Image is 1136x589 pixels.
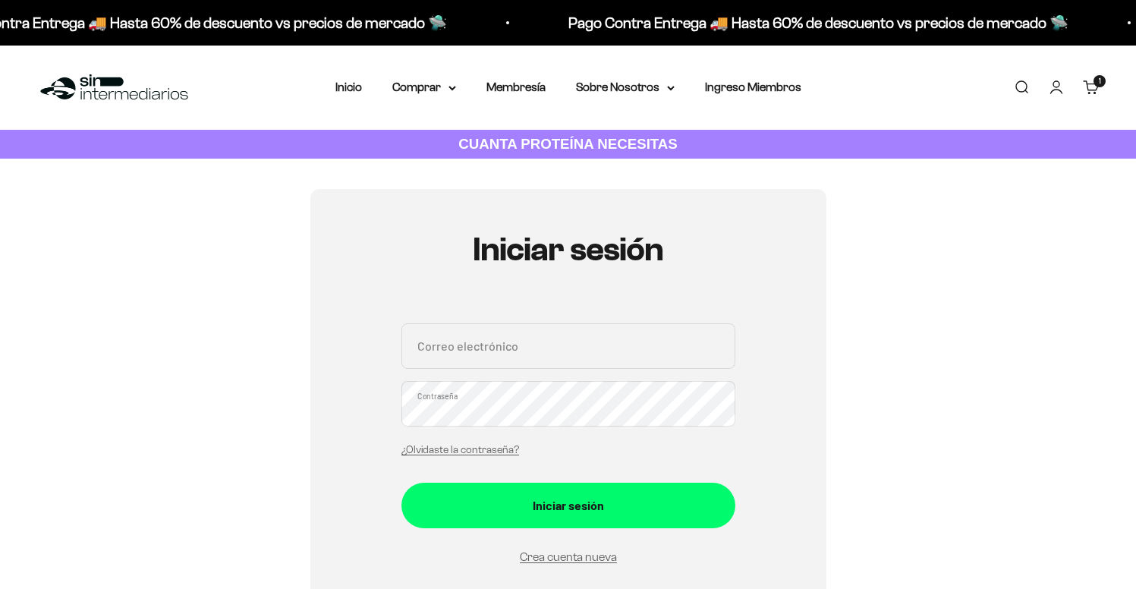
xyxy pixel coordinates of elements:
[705,80,801,93] a: Ingreso Miembros
[568,11,1068,35] p: Pago Contra Entrega 🚚 Hasta 60% de descuento vs precios de mercado 🛸
[432,496,705,515] div: Iniciar sesión
[401,232,735,268] h1: Iniciar sesión
[486,80,546,93] a: Membresía
[401,483,735,528] button: Iniciar sesión
[576,77,675,97] summary: Sobre Nosotros
[520,550,617,563] a: Crea cuenta nueva
[335,80,362,93] a: Inicio
[1099,77,1101,85] span: 1
[401,444,519,455] a: ¿Olvidaste la contraseña?
[458,136,678,152] strong: CUANTA PROTEÍNA NECESITAS
[392,77,456,97] summary: Comprar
